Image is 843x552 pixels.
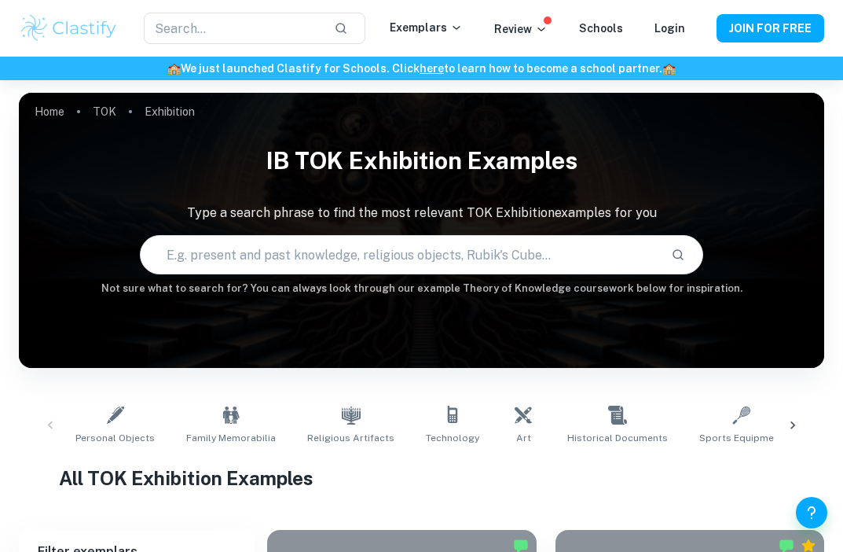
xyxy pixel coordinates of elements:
input: E.g. present and past knowledge, religious objects, Rubik's Cube... [141,233,659,277]
button: Search [665,241,691,268]
h1: IB TOK Exhibition examples [19,137,824,185]
p: Type a search phrase to find the most relevant TOK Exhibition examples for you [19,204,824,223]
a: Login [654,22,685,35]
h1: All TOK Exhibition Examples [59,464,784,492]
button: JOIN FOR FREE [717,14,824,42]
a: TOK [93,101,116,123]
h6: Not sure what to search for? You can always look through our example Theory of Knowledge coursewo... [19,281,824,296]
span: Family Memorabilia [186,431,276,445]
span: Personal Objects [75,431,155,445]
a: Schools [579,22,623,35]
a: Home [35,101,64,123]
span: Religious Artifacts [307,431,394,445]
a: here [420,62,444,75]
span: Historical Documents [567,431,668,445]
p: Exemplars [390,19,463,36]
span: Sports Equipment [699,431,783,445]
p: Exhibition [145,103,195,120]
h6: We just launched Clastify for Schools. Click to learn how to become a school partner. [3,60,840,77]
span: Technology [426,431,479,445]
span: Art [516,431,531,445]
span: 🏫 [662,62,676,75]
img: Clastify logo [19,13,119,44]
input: Search... [144,13,321,44]
span: 🏫 [167,62,181,75]
p: Review [494,20,548,38]
button: Help and Feedback [796,497,827,528]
